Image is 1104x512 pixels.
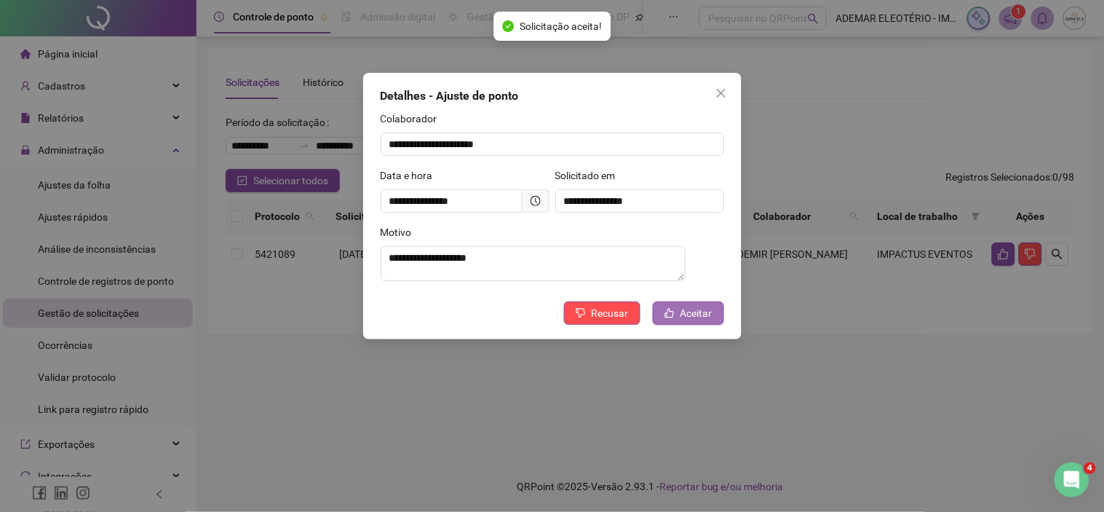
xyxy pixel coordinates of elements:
div: Detalhes - Ajuste de ponto [381,87,724,105]
button: Close [710,82,733,105]
span: Solicitação aceita! [520,18,602,34]
iframe: Intercom live chat [1055,462,1089,497]
span: 4 [1084,462,1096,474]
label: Motivo [381,224,421,240]
button: Recusar [564,302,640,325]
span: clock-circle [531,196,541,206]
span: check-circle [502,20,514,32]
span: like [664,308,675,318]
span: dislike [576,308,586,318]
label: Colaborador [381,111,447,127]
button: Aceitar [653,302,724,325]
label: Data e hora [381,168,442,184]
span: Aceitar [680,305,712,321]
span: Recusar [592,305,629,321]
span: close [715,87,727,99]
